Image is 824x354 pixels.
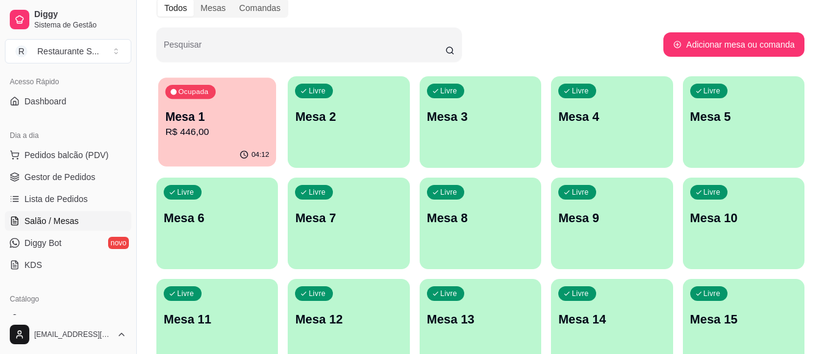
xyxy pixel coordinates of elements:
p: Livre [572,187,589,197]
p: Livre [704,289,721,298]
button: LivreMesa 2 [288,76,409,168]
button: LivreMesa 3 [420,76,541,168]
div: Catálogo [5,289,131,309]
a: Salão / Mesas [5,211,131,231]
span: Dashboard [24,95,67,107]
p: Ocupada [178,87,208,97]
p: Livre [440,289,458,298]
p: Mesa 2 [295,108,402,125]
a: Produtos [5,309,131,328]
a: Diggy Botnovo [5,233,131,253]
button: LivreMesa 5 [683,76,804,168]
p: Mesa 4 [558,108,665,125]
span: Diggy Bot [24,237,62,249]
p: Mesa 15 [690,311,797,328]
a: Lista de Pedidos [5,189,131,209]
button: LivreMesa 7 [288,178,409,269]
p: 04:12 [252,150,269,160]
p: Livre [704,187,721,197]
span: Gestor de Pedidos [24,171,95,183]
p: Mesa 8 [427,209,534,226]
div: Dia a dia [5,126,131,145]
p: Mesa 3 [427,108,534,125]
p: Mesa 14 [558,311,665,328]
a: DiggySistema de Gestão [5,5,131,34]
span: Sistema de Gestão [34,20,126,30]
input: Pesquisar [164,43,445,56]
a: Gestor de Pedidos [5,167,131,187]
button: OcupadaMesa 1R$ 446,0004:12 [158,78,276,167]
p: Mesa 1 [166,109,269,125]
p: Livre [572,289,589,298]
button: [EMAIL_ADDRESS][DOMAIN_NAME] [5,320,131,349]
p: Livre [440,187,458,197]
p: Livre [704,86,721,96]
p: Mesa 10 [690,209,797,226]
p: Mesa 9 [558,209,665,226]
p: Mesa 7 [295,209,402,226]
button: LivreMesa 9 [551,178,673,269]
p: Livre [572,86,589,96]
button: Pedidos balcão (PDV) [5,145,131,165]
div: Restaurante S ... [37,45,99,57]
button: Select a team [5,39,131,63]
p: Mesa 5 [690,108,797,125]
span: [EMAIL_ADDRESS][DOMAIN_NAME] [34,330,112,339]
span: Pedidos balcão (PDV) [24,149,109,161]
a: KDS [5,255,131,275]
p: Livre [177,289,194,298]
p: Livre [440,86,458,96]
p: Livre [308,187,326,197]
div: Acesso Rápido [5,72,131,92]
p: Livre [177,187,194,197]
span: Salão / Mesas [24,215,79,227]
p: R$ 446,00 [166,125,269,139]
span: KDS [24,259,42,271]
span: Produtos [24,312,59,325]
p: Mesa 11 [164,311,271,328]
p: Mesa 12 [295,311,402,328]
p: Mesa 6 [164,209,271,226]
a: Dashboard [5,92,131,111]
span: Diggy [34,9,126,20]
button: LivreMesa 8 [420,178,541,269]
p: Livre [308,86,326,96]
p: Mesa 13 [427,311,534,328]
span: Lista de Pedidos [24,193,88,205]
button: LivreMesa 4 [551,76,673,168]
span: R [15,45,27,57]
button: LivreMesa 10 [683,178,804,269]
button: LivreMesa 6 [156,178,278,269]
button: Adicionar mesa ou comanda [663,32,804,57]
p: Livre [308,289,326,298]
